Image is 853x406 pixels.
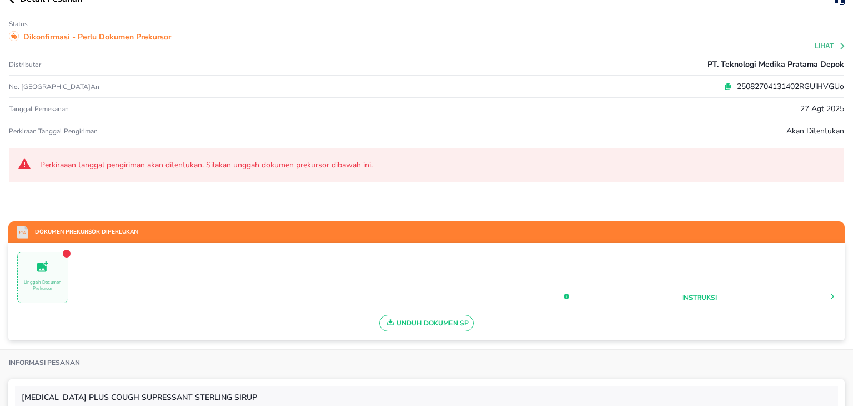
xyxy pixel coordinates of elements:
[18,279,68,291] p: Unggah Documen Prekursor
[384,316,469,330] span: Unduh Dokumen SP
[9,19,28,28] p: Status
[23,31,171,43] p: Dikonfirmasi - Perlu Dokumen Prekursor
[379,315,474,331] button: Unduh Dokumen SP
[9,105,69,113] p: Tanggal pemesanan
[682,293,717,303] button: Instruksi
[9,127,98,136] p: Perkiraan Tanggal Pengiriman
[28,228,138,236] p: Dokumen Prekursor Diperlukan
[9,358,80,367] p: Informasi Pesanan
[815,42,846,50] button: Lihat
[786,125,844,137] p: Akan ditentukan
[22,392,831,403] p: [MEDICAL_DATA] PLUS COUGH SUPRESSANT Sterling SIRUP
[800,103,844,115] p: 27 Agt 2025
[40,160,835,171] span: Perkiraaan tanggal pengiriman akan ditentukan. Silakan unggah dokumen prekursor dibawah ini.
[732,81,844,92] p: 25082704131402RGUiHVGUo
[708,58,844,70] p: PT. Teknologi Medika Pratama Depok
[9,82,287,91] p: No. [GEOGRAPHIC_DATA]an
[9,60,41,69] p: Distributor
